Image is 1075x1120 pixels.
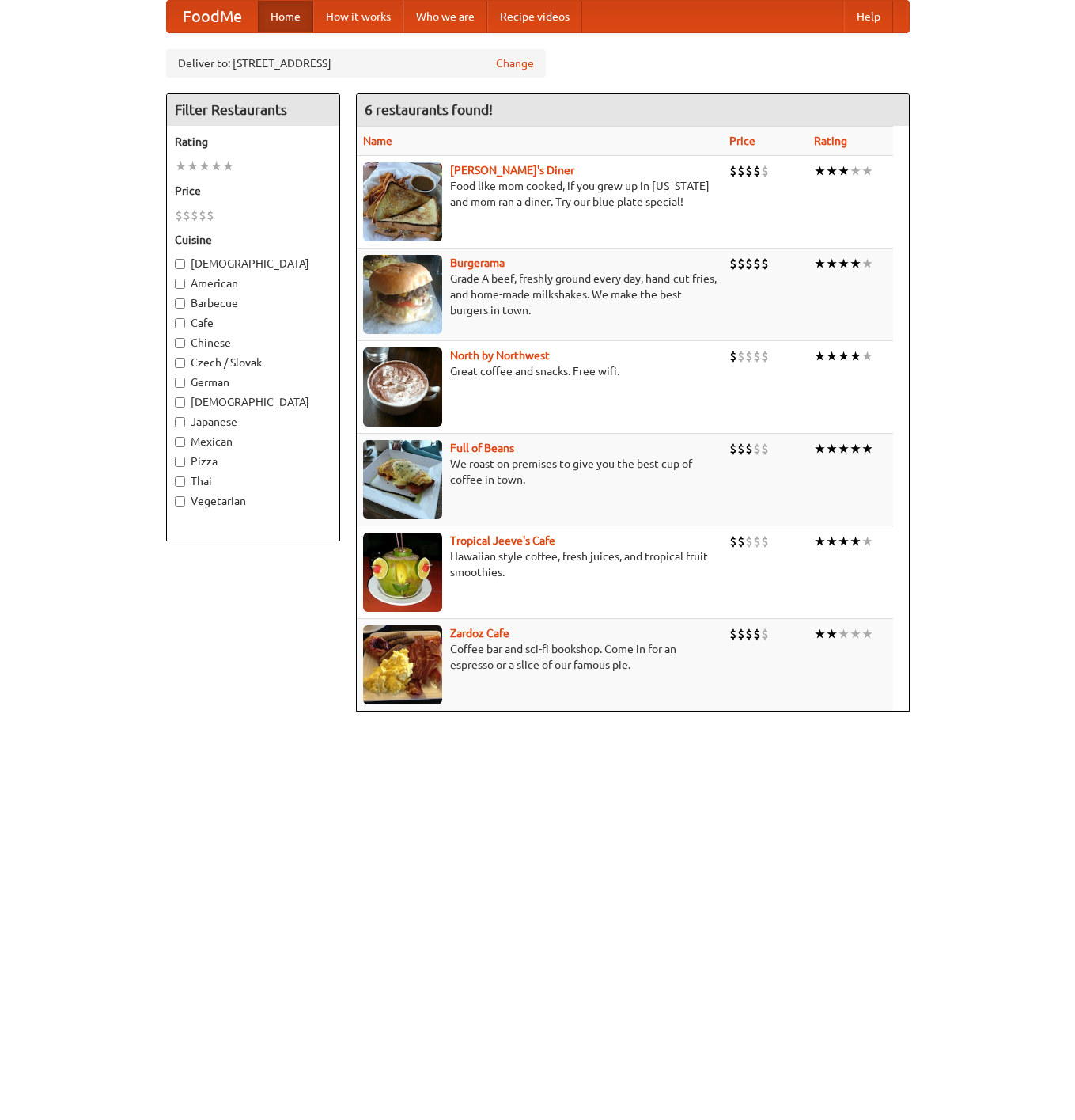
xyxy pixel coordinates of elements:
[175,473,331,489] label: Thai
[363,363,717,379] p: Great coffee and snacks. Free wifi.
[729,625,737,643] li: $
[175,493,331,509] label: Vegetarian
[175,134,331,150] h5: Rating
[175,295,331,311] label: Barbecue
[363,625,442,704] img: zardoz.jpg
[175,318,185,328] input: Cafe
[838,440,850,457] li: ★
[729,255,737,272] li: $
[761,625,769,643] li: $
[737,533,745,550] li: $
[199,207,206,224] li: $
[175,275,331,291] label: American
[450,627,509,640] a: Zardoz Cafe
[363,271,717,318] p: Grade A beef, freshly ground every day, hand-cut fries, and home-made milkshakes. We make the bes...
[175,338,185,348] input: Chinese
[175,256,331,271] label: [DEMOGRAPHIC_DATA]
[175,378,185,388] input: German
[729,347,737,365] li: $
[363,641,717,673] p: Coffee bar and sci-fi bookshop. Come in for an espresso or a slice of our famous pie.
[363,162,442,241] img: sallys.jpg
[175,183,331,199] h5: Price
[814,162,826,180] li: ★
[729,162,737,180] li: $
[175,437,185,447] input: Mexican
[761,162,769,180] li: $
[729,440,737,457] li: $
[206,207,214,224] li: $
[175,414,331,430] label: Japanese
[826,162,838,180] li: ★
[814,533,826,550] li: ★
[450,256,505,269] a: Burgerama
[175,298,185,309] input: Barbecue
[814,347,826,365] li: ★
[861,347,873,365] li: ★
[844,1,893,32] a: Help
[175,417,185,427] input: Japanese
[753,162,761,180] li: $
[450,349,550,362] a: North by Northwest
[175,279,185,289] input: American
[365,102,493,117] ng-pluralize: 6 restaurants found!
[814,255,826,272] li: ★
[450,534,555,547] a: Tropical Jeeve's Cafe
[166,49,546,78] div: Deliver to: [STREET_ADDRESS]
[861,533,873,550] li: ★
[175,454,331,469] label: Pizza
[761,440,769,457] li: $
[850,255,861,272] li: ★
[313,1,403,32] a: How it works
[450,164,574,177] a: [PERSON_NAME]'s Diner
[175,355,331,370] label: Czech / Slovak
[175,358,185,368] input: Czech / Slovak
[496,55,534,71] a: Change
[175,315,331,331] label: Cafe
[814,135,847,147] a: Rating
[167,1,258,32] a: FoodMe
[850,347,861,365] li: ★
[175,397,185,408] input: [DEMOGRAPHIC_DATA]
[838,162,850,180] li: ★
[737,162,745,180] li: $
[175,158,187,175] li: ★
[175,259,185,269] input: [DEMOGRAPHIC_DATA]
[175,394,331,410] label: [DEMOGRAPHIC_DATA]
[363,549,717,580] p: Hawaiian style coffee, fresh juices, and tropical fruit smoothies.
[826,347,838,365] li: ★
[199,158,210,175] li: ★
[258,1,313,32] a: Home
[745,440,753,457] li: $
[745,347,753,365] li: $
[745,533,753,550] li: $
[737,347,745,365] li: $
[363,135,392,147] a: Name
[175,476,185,487] input: Thai
[826,625,838,643] li: ★
[753,625,761,643] li: $
[187,158,199,175] li: ★
[450,442,514,454] a: Full of Beans
[761,533,769,550] li: $
[363,178,717,210] p: Food like mom cooked, if you grew up in [US_STATE] and mom ran a diner. Try our blue plate special!
[838,533,850,550] li: ★
[363,533,442,612] img: jeeves.jpg
[175,434,331,450] label: Mexican
[210,158,222,175] li: ★
[814,625,826,643] li: ★
[745,255,753,272] li: $
[814,440,826,457] li: ★
[850,533,861,550] li: ★
[175,374,331,390] label: German
[838,255,850,272] li: ★
[850,625,861,643] li: ★
[175,496,185,507] input: Vegetarian
[745,625,753,643] li: $
[737,625,745,643] li: $
[729,533,737,550] li: $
